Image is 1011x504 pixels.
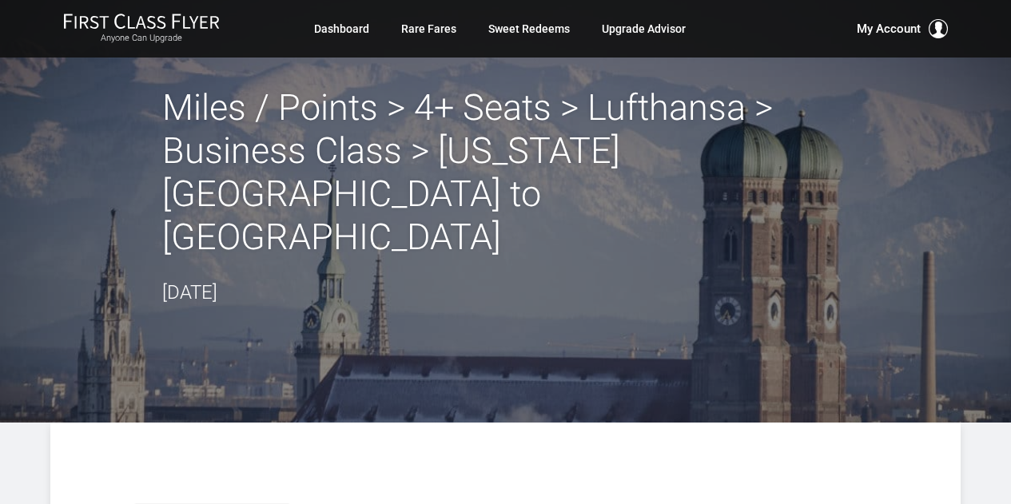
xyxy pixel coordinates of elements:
a: Dashboard [314,14,369,43]
button: My Account [857,19,948,38]
span: My Account [857,19,921,38]
small: Anyone Can Upgrade [63,33,220,44]
h2: Miles / Points > 4+ Seats > Lufthansa > Business Class > [US_STATE][GEOGRAPHIC_DATA] to [GEOGRAPH... [162,86,850,259]
a: Sweet Redeems [488,14,570,43]
time: [DATE] [162,281,217,304]
a: Rare Fares [401,14,456,43]
a: First Class FlyerAnyone Can Upgrade [63,13,220,45]
a: Upgrade Advisor [602,14,686,43]
img: First Class Flyer [63,13,220,30]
